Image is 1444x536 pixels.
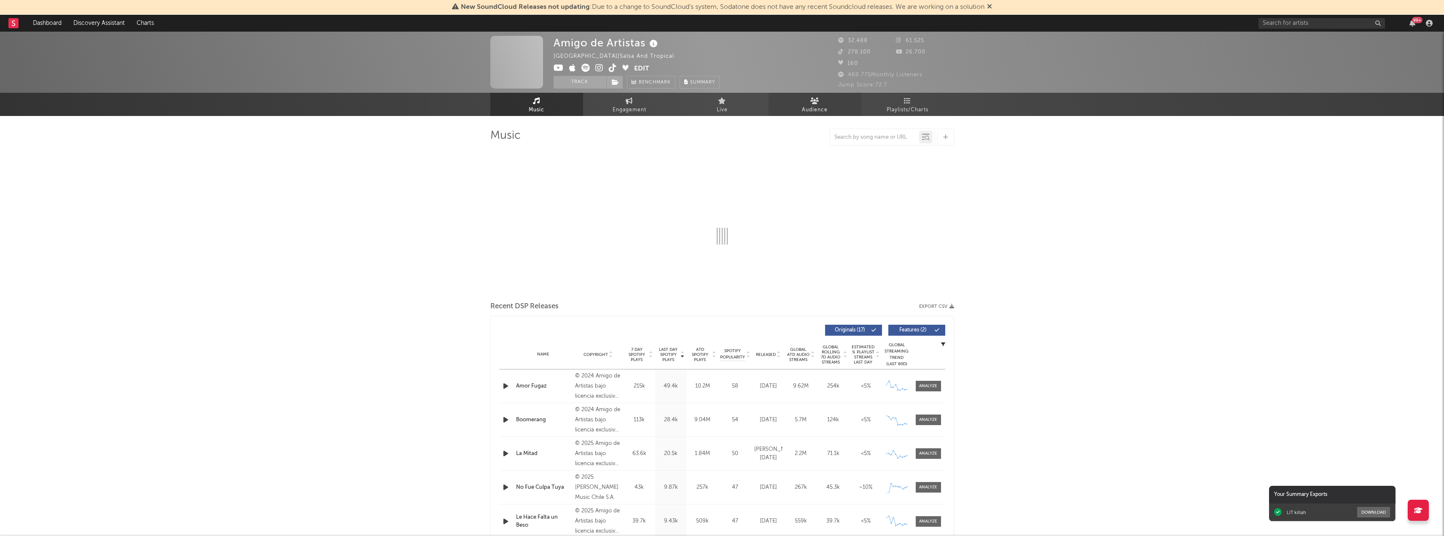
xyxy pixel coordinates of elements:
div: 63.6k [626,450,653,458]
div: 10.2M [689,382,716,391]
span: Last Day Spotify Plays [657,347,680,362]
span: New SoundCloud Releases not updating [461,4,590,11]
div: 9.62M [787,382,815,391]
div: 509k [689,517,716,525]
div: 559k [787,517,815,525]
span: 32.488 [838,38,868,43]
span: Released [756,352,776,357]
div: 9.43k [657,517,685,525]
span: Estimated % Playlist Streams Last Day [852,345,875,365]
span: Music [529,105,544,115]
a: La Mitad [516,450,571,458]
div: [DATE] [754,382,783,391]
span: 26.700 [896,49,925,55]
div: 2.2M [787,450,815,458]
a: Live [676,93,769,116]
div: 254k [819,382,847,391]
span: 469.775 Monthly Listeners [838,72,922,78]
a: Music [490,93,583,116]
div: 215k [626,382,653,391]
a: Engagement [583,93,676,116]
span: ATD Spotify Plays [689,347,711,362]
span: 61.525 [896,38,924,43]
span: 160 [838,61,858,66]
span: : Due to a change to SoundCloud's system, Sodatone does not have any recent Soundcloud releases. ... [461,4,984,11]
span: 7 Day Spotify Plays [626,347,648,362]
div: 9.87k [657,483,685,492]
button: 99+ [1409,20,1415,27]
span: Playlists/Charts [887,105,928,115]
div: [GEOGRAPHIC_DATA] | Salsa and Tropical [554,51,684,62]
div: 50 [721,450,750,458]
a: Discovery Assistant [67,15,131,32]
a: Playlists/Charts [861,93,954,116]
div: 45.3k [819,483,847,492]
a: Audience [769,93,861,116]
button: Export CSV [919,304,954,309]
div: © 2025 Amigo de Artistas bajo licencia exclusiva a Lotus Records y distribuido en forma exclusiva... [575,439,621,469]
a: Boomerang [516,416,571,424]
span: Global ATD Audio Streams [787,347,810,362]
button: Track [554,76,606,89]
span: Recent DSP Releases [490,302,559,312]
div: 124k [819,416,847,424]
div: 257k [689,483,716,492]
button: Summary [680,76,720,89]
div: <5% [852,382,880,391]
span: Jump Score: 72.7 [838,82,887,88]
button: Edit [634,64,649,74]
div: 47 [721,517,750,525]
a: Benchmark [627,76,675,89]
div: 71.1k [819,450,847,458]
div: 5.7M [787,416,815,424]
div: Your Summary Exports [1269,486,1396,504]
div: 43k [626,483,653,492]
div: LIT killah [1287,509,1306,515]
div: © 2024 Amigo de Artistas bajo licencia exclusiva a Lotus Records y distribuido en forma exclusiva... [575,405,621,435]
div: Amigo de Artistas [554,36,660,50]
div: [PERSON_NAME][DATE] [754,445,783,462]
span: Benchmark [639,78,671,88]
div: © 2025 [PERSON_NAME] Music Chile S.A. [575,472,621,503]
span: Originals ( 17 ) [831,328,869,333]
a: No Fue Culpa Tuya [516,483,571,492]
div: [DATE] [754,517,783,525]
a: Amor Fugaz [516,382,571,391]
div: 9.04M [689,416,716,424]
div: <5% [852,416,880,424]
button: Originals(17) [825,325,882,336]
span: Audience [802,105,828,115]
a: Le Hace Falta un Beso [516,513,571,530]
span: Global Rolling 7D Audio Streams [819,345,842,365]
div: 20.5k [657,450,685,458]
div: Global Streaming Trend (Last 60D) [884,342,909,367]
div: ~ 10 % [852,483,880,492]
div: <5% [852,517,880,525]
div: 28.4k [657,416,685,424]
span: Summary [690,80,715,85]
div: 58 [721,382,750,391]
span: Live [717,105,728,115]
input: Search by song name or URL [830,134,919,141]
span: Spotify Popularity [720,348,745,361]
div: © 2024 Amigo de Artistas bajo licencia exclusiva a Lotus Records y distribuido en forma exclusiva... [575,371,621,401]
div: [DATE] [754,483,783,492]
div: 99 + [1412,17,1422,23]
div: Name [516,351,571,358]
div: 54 [721,416,750,424]
span: 278.100 [838,49,871,55]
div: 49.4k [657,382,685,391]
span: Copyright [584,352,608,357]
a: Dashboard [27,15,67,32]
div: 47 [721,483,750,492]
div: 39.7k [819,517,847,525]
div: 39.7k [626,517,653,525]
span: Features ( 2 ) [894,328,933,333]
div: 113k [626,416,653,424]
div: 1.84M [689,450,716,458]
